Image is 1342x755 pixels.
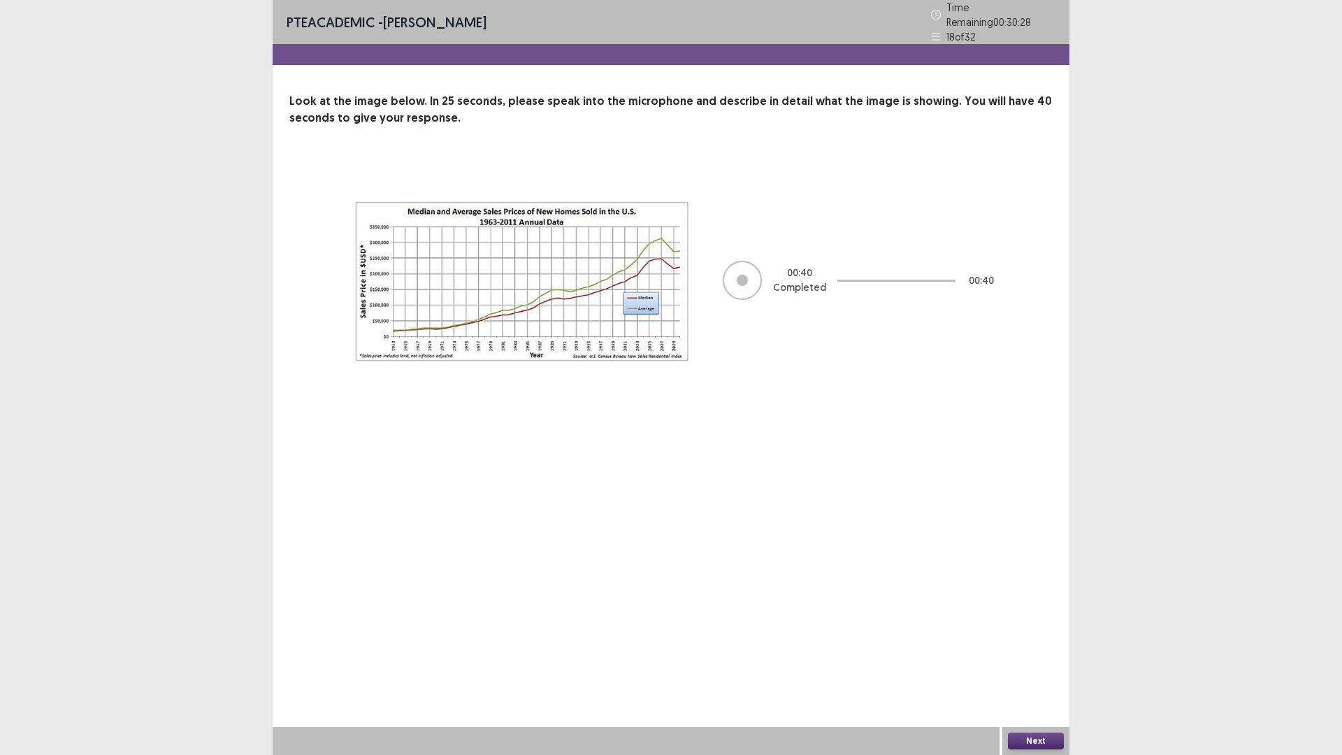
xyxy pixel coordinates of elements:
[787,266,812,280] p: 00 : 40
[345,160,695,401] img: image-description
[287,13,375,31] span: PTE academic
[287,12,486,33] p: - [PERSON_NAME]
[1008,733,1064,749] button: Next
[969,273,994,288] p: 00 : 40
[289,93,1053,127] p: Look at the image below. In 25 seconds, please speak into the microphone and describe in detail w...
[946,29,976,44] p: 18 of 32
[773,280,826,295] p: Completed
